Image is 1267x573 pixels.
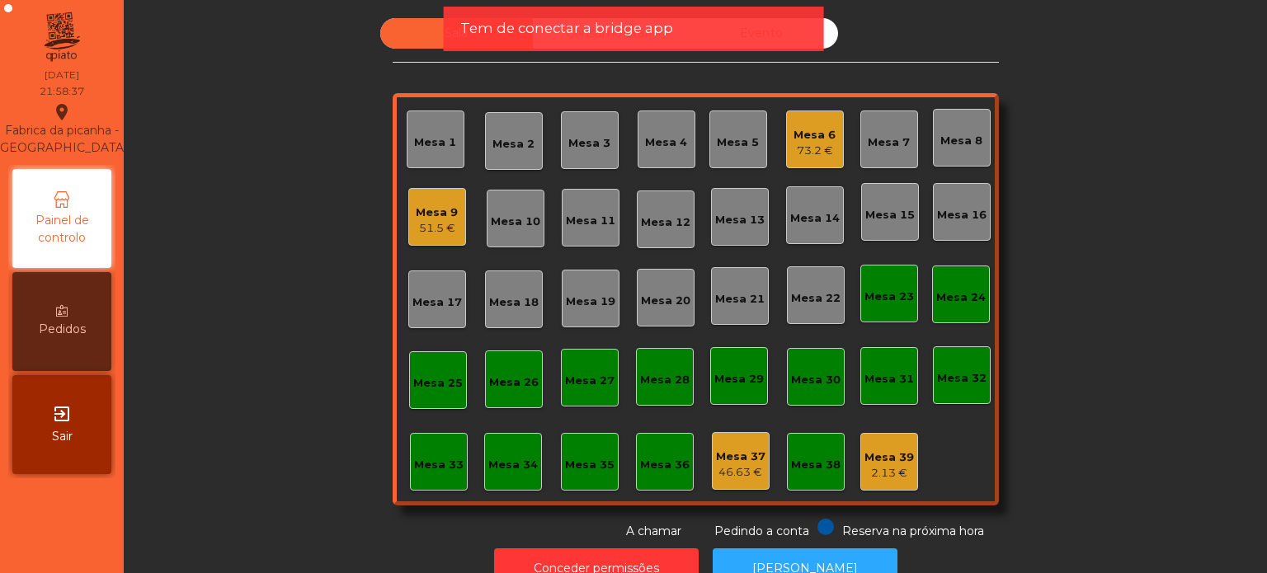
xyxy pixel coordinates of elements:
i: location_on [52,102,72,122]
div: 21:58:37 [40,84,84,99]
div: Mesa 21 [715,291,765,308]
div: Mesa 29 [714,371,764,387]
div: Mesa 1 [414,134,456,151]
div: Mesa 20 [641,293,690,309]
div: Mesa 19 [566,294,615,310]
div: Mesa 33 [414,457,464,473]
div: Mesa 34 [488,457,538,473]
div: Mesa 38 [791,457,841,473]
div: Mesa 18 [489,294,539,311]
div: Mesa 3 [568,135,610,152]
div: 73.2 € [794,143,836,159]
span: Sair [52,428,73,445]
div: Mesa 31 [864,371,914,387]
div: Mesa 25 [413,375,463,392]
span: Painel de controlo [16,212,107,247]
div: [DATE] [45,68,79,82]
div: Mesa 16 [937,207,987,223]
div: Mesa 26 [489,374,539,391]
div: Mesa 24 [936,289,986,306]
div: Mesa 13 [715,212,765,228]
div: Mesa 2 [492,136,535,153]
div: Mesa 36 [640,457,690,473]
div: Mesa 27 [565,373,615,389]
div: Mesa 11 [566,213,615,229]
span: Reserva na próxima hora [842,524,984,538]
div: Mesa 22 [791,290,841,307]
div: Mesa 23 [864,289,914,305]
span: A chamar [626,524,681,538]
div: Mesa 7 [868,134,910,151]
div: Mesa 37 [716,449,765,465]
div: Mesa 4 [645,134,687,151]
div: Mesa 8 [940,133,982,149]
div: Mesa 9 [416,204,458,221]
div: Mesa 12 [641,214,690,231]
span: Pedidos [39,321,86,338]
span: Tem de conectar a bridge app [460,18,673,39]
span: Pedindo a conta [714,524,809,538]
div: Mesa 5 [717,134,759,151]
div: Mesa 6 [794,127,836,143]
div: 2.13 € [864,465,914,481]
div: Mesa 28 [640,372,690,388]
div: Mesa 15 [865,207,915,223]
div: Mesa 39 [864,449,914,466]
div: Mesa 35 [565,457,615,473]
div: Mesa 32 [937,370,987,387]
img: qpiato [41,8,82,66]
i: exit_to_app [52,404,72,424]
div: 51.5 € [416,220,458,237]
div: Sala [380,18,533,49]
div: Mesa 17 [412,294,462,311]
div: Mesa 14 [790,210,840,227]
div: 46.63 € [716,464,765,481]
div: Mesa 10 [491,214,540,230]
div: Mesa 30 [791,372,841,388]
